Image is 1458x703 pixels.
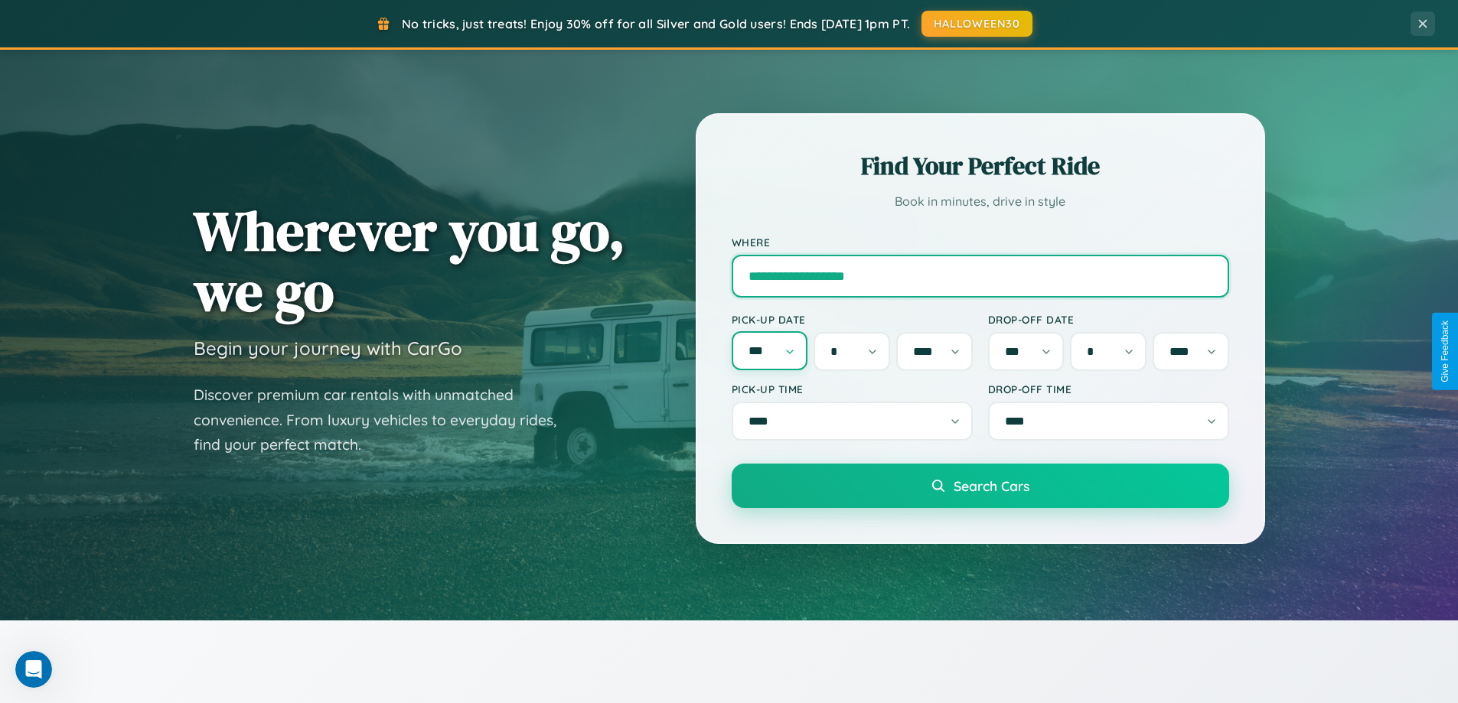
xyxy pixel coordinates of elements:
[954,477,1029,494] span: Search Cars
[988,382,1229,395] label: Drop-off Time
[732,149,1229,183] h2: Find Your Perfect Ride
[194,200,625,321] h1: Wherever you go, we go
[1440,321,1450,382] div: Give Feedback
[15,651,52,688] iframe: Intercom live chat
[732,190,1229,213] p: Book in minutes, drive in style
[732,236,1229,249] label: Where
[732,313,973,326] label: Pick-up Date
[732,382,973,395] label: Pick-up Time
[732,464,1229,508] button: Search Cars
[194,382,576,457] p: Discover premium car rentals with unmatched convenience. From luxury vehicles to everyday rides, ...
[988,313,1229,326] label: Drop-off Date
[402,16,910,31] span: No tricks, just treats! Enjoy 30% off for all Silver and Gold users! Ends [DATE] 1pm PT.
[194,337,462,360] h3: Begin your journey with CarGo
[921,11,1032,37] button: HALLOWEEN30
